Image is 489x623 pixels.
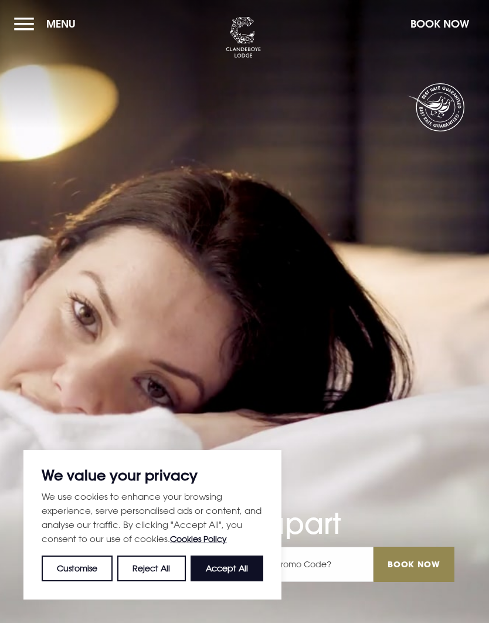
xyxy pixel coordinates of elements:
[42,556,113,581] button: Customise
[14,11,81,36] button: Menu
[23,450,281,600] div: We value your privacy
[117,556,185,581] button: Reject All
[191,556,263,581] button: Accept All
[42,468,263,482] p: We value your privacy
[170,534,227,544] a: Cookies Policy
[42,489,263,546] p: We use cookies to enhance your browsing experience, serve personalised ads or content, and analys...
[234,547,373,582] input: Have A Promo Code?
[405,11,475,36] button: Book Now
[46,17,76,31] span: Menu
[226,17,261,58] img: Clandeboye Lodge
[373,547,454,582] input: Book Now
